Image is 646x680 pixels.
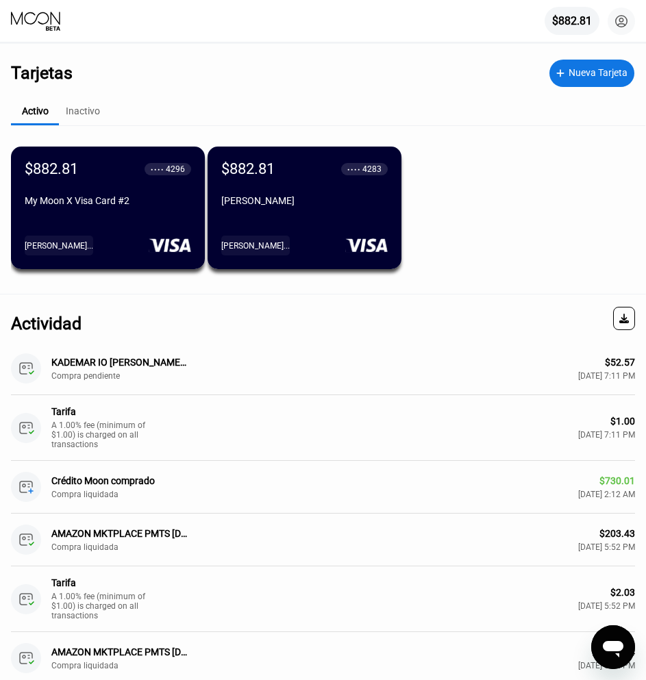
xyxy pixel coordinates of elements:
div: [DATE] 7:11 PM [578,371,635,381]
div: [DATE] 5:52 PM [578,661,635,670]
div: $2.03 [610,587,635,598]
div: [PERSON_NAME]... [25,241,93,251]
div: AMAZON MKTPLACE PMTS [DOMAIN_NAME][URL] [51,646,188,657]
div: A 1.00% fee (minimum of $1.00) is charged on all transactions [51,592,154,620]
div: [DATE] 5:52 PM [578,542,635,552]
div: Nueva Tarjeta [549,60,634,87]
div: My Moon X Visa Card #2 [25,195,191,206]
div: $52.57 [605,357,635,368]
div: KADEMAR IO [PERSON_NAME] SAES [51,357,188,368]
div: $882.81● ● ● ●4296My Moon X Visa Card #2[PERSON_NAME]... [11,147,205,269]
div: KADEMAR IO [PERSON_NAME] SAESCompra pendiente$52.57[DATE] 7:11 PM [11,342,635,395]
div: ● ● ● ● [347,167,360,171]
div: [PERSON_NAME] [221,195,388,206]
div: Crédito Moon comprado [51,475,188,486]
div: Tarifa [51,577,188,588]
div: AMAZON MKTPLACE PMTS [DOMAIN_NAME][URL]Compra liquidada$203.43[DATE] 5:52 PM [11,514,635,566]
div: $882.81● ● ● ●4283[PERSON_NAME][PERSON_NAME]... [208,147,401,269]
div: TarifaA 1.00% fee (minimum of $1.00) is charged on all transactions$2.03[DATE] 5:52 PM [11,566,635,632]
div: Tarjetas [11,63,73,83]
div: Compra liquidada [51,661,120,670]
div: $882.81 [552,14,592,27]
div: Tarifa [51,406,188,417]
div: $730.01 [599,475,635,486]
div: Inactivo [66,105,100,116]
div: Compra liquidada [51,490,120,499]
div: 4296 [166,164,185,174]
div: [PERSON_NAME]... [25,236,93,255]
div: AMAZON MKTPLACE PMTS [DOMAIN_NAME][URL] [51,528,188,539]
div: Compra pendiente [51,371,120,381]
div: Activo [22,105,49,116]
div: [DATE] 7:11 PM [578,430,635,440]
div: $882.81 [545,7,599,35]
div: $882.81 [221,160,275,177]
div: Crédito Moon compradoCompra liquidada$730.01[DATE] 2:12 AM [11,461,635,514]
div: $1.00 [610,416,635,427]
div: [DATE] 5:52 PM [578,601,635,611]
div: Nueva Tarjeta [569,67,628,79]
div: Actividad [11,314,82,333]
div: 4283 [362,164,382,174]
div: Compra liquidada [51,542,120,552]
div: ● ● ● ● [151,167,164,171]
div: $882.81 [25,160,78,177]
div: [DATE] 2:12 AM [578,490,635,499]
div: [PERSON_NAME]... [221,241,290,251]
div: TarifaA 1.00% fee (minimum of $1.00) is charged on all transactions$1.00[DATE] 7:11 PM [11,395,635,461]
div: $203.43 [599,528,635,539]
div: [PERSON_NAME]... [221,236,290,255]
iframe: Botón para iniciar la ventana de mensajería, conversación en curso [591,625,635,669]
div: A 1.00% fee (minimum of $1.00) is charged on all transactions [51,420,154,449]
